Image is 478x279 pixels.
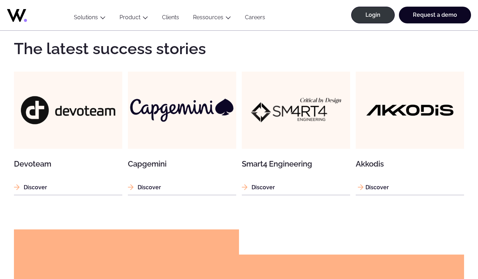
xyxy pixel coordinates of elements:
[128,72,236,195] a: Capgemini Capgemini Discover
[67,14,113,23] button: Solutions
[356,72,464,195] a: Akkodis Akkodis Discover
[113,14,155,23] button: Product
[14,72,122,149] img: Devoteam
[186,14,238,23] button: Ressources
[242,56,350,164] img: Smart4 Engineering
[128,56,236,164] img: Capgemini
[193,14,223,21] a: Ressources
[242,72,350,195] a: Smart4 Engineering Smart4 Engineering Discover
[351,7,395,23] a: Login
[119,14,140,21] a: Product
[14,160,122,168] h3: Devoteam
[128,160,236,168] h3: Capgemini
[356,160,464,168] h3: Akkodis
[14,183,122,192] p: Discover
[356,183,464,192] p: Discover
[242,160,350,168] h3: Smart4 Engineering
[128,183,236,192] p: Discover
[14,40,371,58] h2: The latest success stories
[356,56,464,164] img: Akkodis
[432,233,468,269] iframe: Chatbot
[238,14,272,23] a: Careers
[242,183,350,192] p: Discover
[155,14,186,23] a: Clients
[14,72,122,195] a: Devoteam Devoteam Discover
[399,7,471,23] a: Request a demo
